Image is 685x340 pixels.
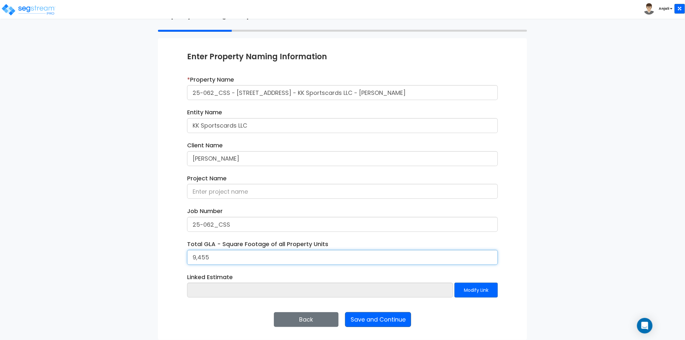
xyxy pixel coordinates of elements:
[187,250,498,265] input: Enter Total GLA
[187,75,234,84] label: Property Name
[187,51,498,62] div: Enter Property Naming Information
[644,3,655,15] img: avatar.png
[187,273,233,281] label: Linked Estimate
[187,207,223,215] label: Job Number
[187,184,498,199] input: Enter project name
[345,312,411,327] button: Save and Continue
[187,151,498,166] input: Enter client name
[187,240,328,248] label: Total GLA - Square Footage of all Property Units
[187,217,498,232] input: Enter job number
[659,6,669,11] b: Anjali
[274,312,339,327] button: Back
[187,118,498,133] input: Enter entity name
[187,141,223,150] label: Client Name
[455,283,498,298] button: Modify Link
[637,318,653,334] div: Open Intercom Messenger
[187,85,498,100] input: Enter property name
[1,3,56,16] img: logo_pro_r.png
[187,108,222,117] label: Entity Name
[187,174,227,183] label: Project Name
